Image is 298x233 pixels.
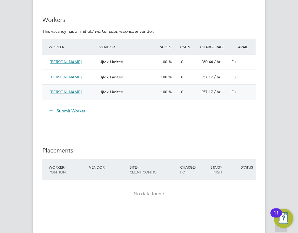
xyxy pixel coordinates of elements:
[91,29,132,34] em: 3 worker submissions
[201,59,213,64] span: £60.44
[130,165,157,174] span: / Client Config
[239,162,270,173] div: Status
[161,59,167,64] span: 100
[181,74,183,80] span: 0
[47,162,88,177] div: Worker
[274,209,293,228] button: Open Resource Center, 11 new notifications
[100,59,123,64] span: Jjfox Limited
[45,106,90,116] button: Submit Worker
[42,146,256,154] h3: Placements
[181,59,183,64] span: 0
[42,29,256,34] p: This vacancy has a limit of per vendor.
[100,74,123,80] span: Jjfox Limited
[100,89,123,94] span: Jjfox Limited
[181,89,183,94] span: 0
[201,74,213,80] span: £57.17
[231,89,237,94] span: Full
[50,74,82,80] span: [PERSON_NAME]
[273,213,279,221] div: 11
[161,89,167,94] span: 100
[179,41,199,52] div: Cmts
[158,41,179,52] div: Score
[214,59,220,64] span: / hr
[229,41,259,52] div: Avail
[128,162,179,177] div: Site
[201,89,213,94] span: £57.17
[88,162,128,173] div: Vendor
[49,165,66,174] span: / Position
[161,74,167,80] span: 100
[50,89,82,94] span: [PERSON_NAME]
[50,59,82,64] span: [PERSON_NAME]
[231,74,237,80] span: Full
[214,74,220,80] span: / hr
[210,165,222,174] span: / Finish
[47,41,98,52] div: Worker
[179,162,209,177] div: Charge
[231,59,237,64] span: Full
[180,165,196,174] span: / PO
[214,89,220,94] span: / hr
[199,41,229,52] div: Charge Rate
[44,191,254,197] div: No data found
[209,162,239,177] div: Start
[42,16,256,24] h3: Workers
[98,41,158,52] div: Vendor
